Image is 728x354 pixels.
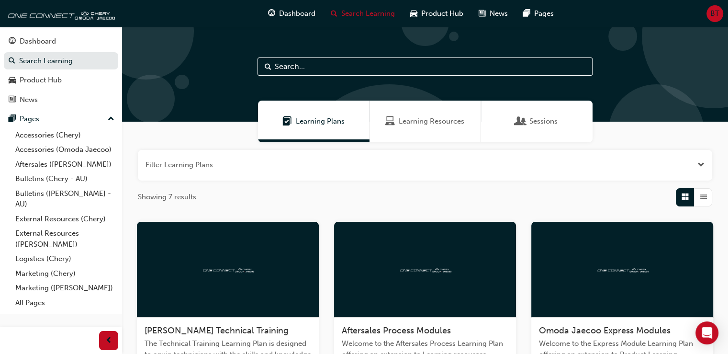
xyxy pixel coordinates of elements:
span: car-icon [410,8,417,20]
span: news-icon [479,8,486,20]
div: News [20,94,38,105]
a: Logistics (Chery) [11,251,118,266]
button: Open the filter [697,160,705,171]
a: Search Learning [4,52,118,70]
a: pages-iconPages [515,4,561,23]
span: Learning Resources [385,116,395,127]
div: Dashboard [20,36,56,47]
div: Product Hub [20,75,62,86]
a: Bulletins ([PERSON_NAME] - AU) [11,186,118,212]
span: Grid [682,192,689,203]
span: Learning Plans [296,116,345,127]
a: Learning PlansLearning Plans [258,101,370,142]
button: BT [706,5,723,22]
button: Pages [4,110,118,128]
span: search-icon [9,57,15,66]
img: oneconnect [202,264,254,274]
img: oneconnect [596,264,649,274]
a: Dashboard [4,33,118,50]
a: Accessories (Chery) [11,128,118,143]
a: Accessories (Omoda Jaecoo) [11,142,118,157]
div: Open Intercom Messenger [695,321,718,344]
div: Pages [20,114,39,125]
span: car-icon [9,76,16,85]
span: Pages [534,8,554,19]
a: All Pages [11,296,118,310]
span: List [700,192,707,203]
a: News [4,91,118,109]
a: Aftersales ([PERSON_NAME]) [11,157,118,172]
a: news-iconNews [471,4,515,23]
a: External Resources (Chery) [11,212,118,227]
span: Dashboard [279,8,315,19]
a: Marketing (Chery) [11,266,118,281]
a: External Resources ([PERSON_NAME]) [11,226,118,251]
span: Aftersales Process Modules [342,325,451,336]
span: pages-icon [523,8,530,20]
span: Learning Plans [282,116,292,127]
a: search-iconSearch Learning [323,4,403,23]
a: Marketing ([PERSON_NAME]) [11,281,118,296]
span: pages-icon [9,115,16,124]
span: Learning Resources [399,116,464,127]
span: Product Hub [421,8,463,19]
img: oneconnect [5,4,115,23]
a: SessionsSessions [481,101,593,142]
span: [PERSON_NAME] Technical Training [145,325,289,336]
span: guage-icon [9,37,16,46]
span: prev-icon [105,335,112,347]
span: Search Learning [341,8,395,19]
span: News [490,8,508,19]
span: BT [710,8,719,19]
span: news-icon [9,96,16,104]
a: Product Hub [4,71,118,89]
img: oneconnect [399,264,451,274]
span: Sessions [529,116,558,127]
a: Learning ResourcesLearning Resources [370,101,481,142]
a: guage-iconDashboard [260,4,323,23]
input: Search... [258,57,593,76]
span: search-icon [331,8,337,20]
span: guage-icon [268,8,275,20]
span: Omoda Jaecoo Express Modules [539,325,671,336]
span: Sessions [516,116,526,127]
a: car-iconProduct Hub [403,4,471,23]
span: Showing 7 results [138,192,196,203]
a: Bulletins (Chery - AU) [11,171,118,186]
span: up-icon [108,113,114,126]
span: Search [265,61,271,72]
button: DashboardSearch LearningProduct HubNews [4,31,118,110]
